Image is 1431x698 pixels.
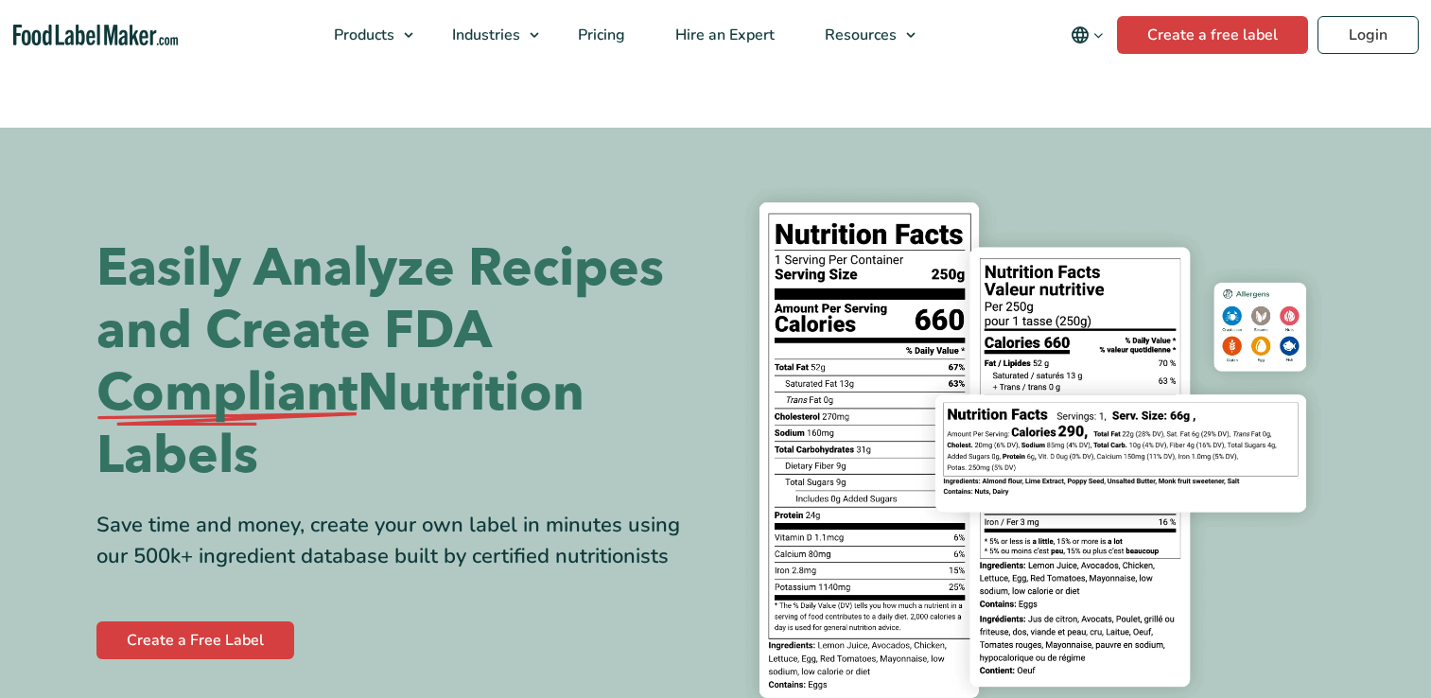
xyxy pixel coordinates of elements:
[96,362,358,425] span: Compliant
[96,621,294,659] a: Create a Free Label
[1318,16,1419,54] a: Login
[819,25,899,45] span: Resources
[670,25,777,45] span: Hire an Expert
[446,25,522,45] span: Industries
[1117,16,1308,54] a: Create a free label
[96,510,702,572] div: Save time and money, create your own label in minutes using our 500k+ ingredient database built b...
[96,237,702,487] h1: Easily Analyze Recipes and Create FDA Nutrition Labels
[13,25,179,46] a: Food Label Maker homepage
[328,25,396,45] span: Products
[1057,16,1117,54] button: Change language
[572,25,627,45] span: Pricing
